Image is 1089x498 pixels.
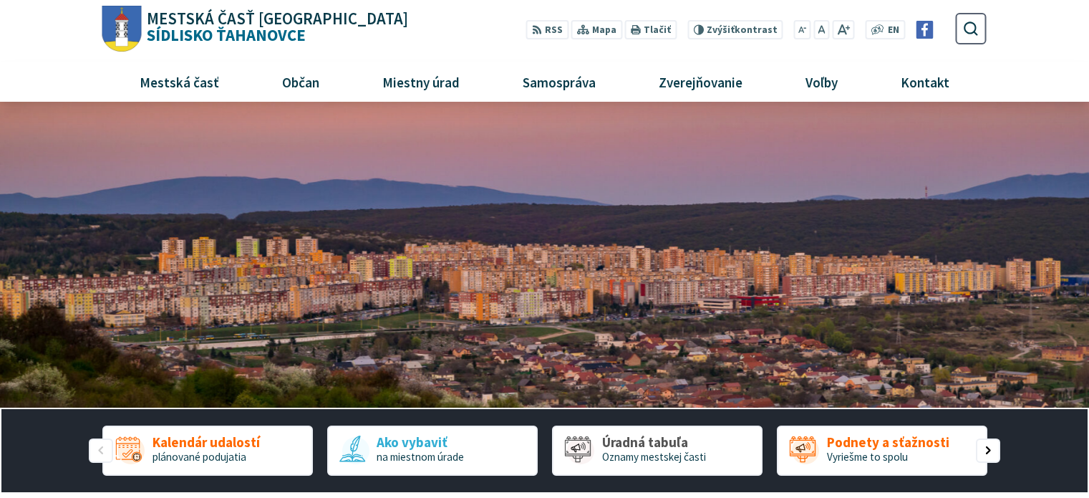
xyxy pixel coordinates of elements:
span: Úradná tabuľa [602,435,706,450]
span: RSS [545,23,563,38]
span: kontrast [707,24,778,36]
img: Prejsť na domovskú stránku [102,6,142,52]
span: Vyriešme to spolu [827,450,908,464]
div: 2 / 5 [327,426,538,476]
div: Predošlý slajd [89,439,113,463]
div: 4 / 5 [777,426,987,476]
span: Občan [276,62,324,101]
a: Podnety a sťažnosti Vyriešme to spolu [777,426,987,476]
span: Samospráva [517,62,601,101]
span: Kalendár udalostí [153,435,260,450]
span: EN [888,23,899,38]
span: Mestská časť [GEOGRAPHIC_DATA] [147,11,408,27]
span: Zverejňovanie [653,62,747,101]
a: Ako vybaviť na miestnom úrade [327,426,538,476]
a: Mapa [571,20,622,39]
span: Voľby [800,62,843,101]
div: 1 / 5 [102,426,313,476]
a: Miestny úrad [356,62,485,101]
span: Mapa [592,23,616,38]
a: RSS [526,20,568,39]
button: Zvýšiťkontrast [687,20,783,39]
a: Zverejňovanie [633,62,769,101]
span: Ako vybaviť [377,435,464,450]
a: Voľby [780,62,864,101]
span: Zvýšiť [707,24,735,36]
span: Oznamy mestskej časti [602,450,706,464]
a: Mestská časť [113,62,245,101]
button: Zmenšiť veľkosť písma [794,20,811,39]
span: Mestská časť [134,62,224,101]
h1: Sídlisko Ťahanovce [142,11,409,44]
a: Občan [256,62,345,101]
a: Samospráva [497,62,622,101]
a: Úradná tabuľa Oznamy mestskej časti [552,426,763,476]
span: na miestnom úrade [377,450,464,464]
a: Kalendár udalostí plánované podujatia [102,426,313,476]
span: Miestny úrad [377,62,465,101]
a: Kontakt [875,62,976,101]
a: Logo Sídlisko Ťahanovce, prejsť na domovskú stránku. [102,6,408,52]
img: Prejsť na Facebook stránku [916,21,934,39]
div: 3 / 5 [552,426,763,476]
a: EN [884,23,904,38]
button: Tlačiť [625,20,677,39]
span: Kontakt [896,62,955,101]
span: plánované podujatia [153,450,246,464]
span: Podnety a sťažnosti [827,435,949,450]
div: Nasledujúci slajd [976,439,1000,463]
button: Nastaviť pôvodnú veľkosť písma [813,20,829,39]
button: Zväčšiť veľkosť písma [832,20,854,39]
span: Tlačiť [644,24,671,36]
